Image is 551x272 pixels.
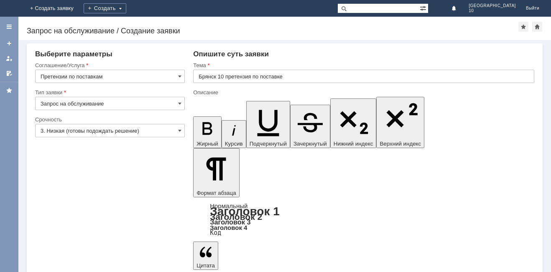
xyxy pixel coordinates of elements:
[196,262,215,269] span: Цитата
[193,203,534,236] div: Формат абзаца
[193,242,218,270] button: Цитата
[376,97,424,148] button: Верхний индекс
[196,190,236,196] span: Формат абзаца
[380,141,421,147] span: Верхний индекс
[518,22,528,32] div: Добавить в избранное
[27,27,518,35] div: Запрос на обслуживание / Создание заявки
[532,22,542,32] div: Сделать домашней страницей
[210,229,221,237] a: Код
[35,50,112,58] span: Выберите параметры
[210,212,262,222] a: Заголовок 2
[3,52,16,65] a: Мои заявки
[193,50,269,58] span: Опишите суть заявки
[293,141,327,147] span: Зачеркнутый
[469,3,516,8] span: [GEOGRAPHIC_DATA]
[35,90,183,95] div: Тип заявки
[330,98,377,148] button: Нижний индекс
[193,63,533,68] div: Тема
[469,8,516,13] span: 10
[210,205,280,218] a: Заголовок 1
[334,141,373,147] span: Нижний индекс
[193,90,533,95] div: Описание
[250,141,287,147] span: Подчеркнутый
[246,101,290,148] button: Подчеркнутый
[210,202,247,209] a: Нормальный
[3,67,16,80] a: Мои согласования
[222,120,246,148] button: Курсив
[225,141,243,147] span: Курсив
[210,218,250,226] a: Заголовок 3
[35,63,183,68] div: Соглашение/Услуга
[420,4,428,12] span: Расширенный поиск
[290,105,330,148] button: Зачеркнутый
[84,3,126,13] div: Создать
[35,117,183,122] div: Срочность
[193,148,239,197] button: Формат абзаца
[3,37,16,50] a: Создать заявку
[196,141,218,147] span: Жирный
[210,224,247,231] a: Заголовок 4
[193,116,222,148] button: Жирный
